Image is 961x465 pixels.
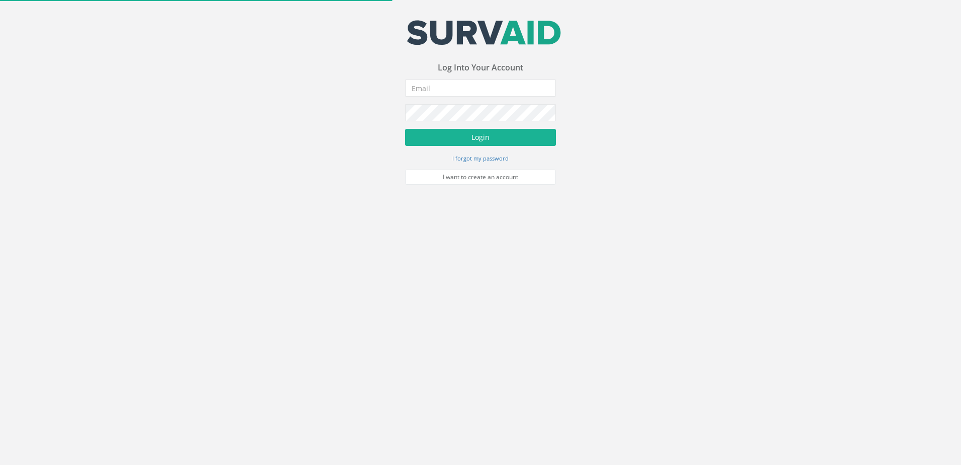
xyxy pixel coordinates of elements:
a: I want to create an account [405,170,556,185]
a: I forgot my password [452,153,509,163]
button: Login [405,129,556,146]
h3: Log Into Your Account [405,63,556,72]
small: I forgot my password [452,154,509,162]
input: Email [405,80,556,97]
